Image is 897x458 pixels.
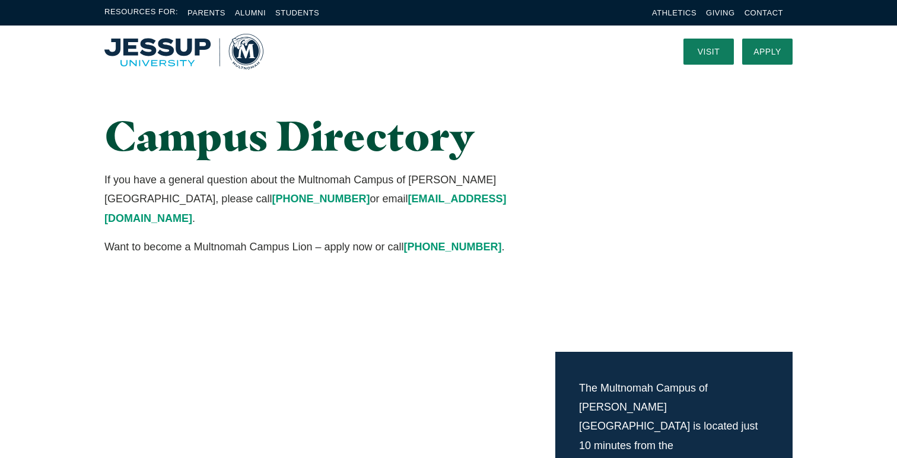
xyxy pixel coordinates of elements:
[104,113,556,158] h1: Campus Directory
[742,39,793,65] a: Apply
[745,8,783,17] a: Contact
[104,34,263,69] img: Multnomah University Logo
[683,39,734,65] a: Visit
[104,34,263,69] a: Home
[104,6,178,20] span: Resources For:
[404,241,502,253] a: [PHONE_NUMBER]
[706,8,735,17] a: Giving
[187,8,225,17] a: Parents
[275,8,319,17] a: Students
[104,193,506,224] a: [EMAIL_ADDRESS][DOMAIN_NAME]
[235,8,266,17] a: Alumni
[104,170,556,228] p: If you have a general question about the Multnomah Campus of [PERSON_NAME][GEOGRAPHIC_DATA], plea...
[272,193,370,205] a: [PHONE_NUMBER]
[104,237,556,256] p: Want to become a Multnomah Campus Lion – apply now or call .
[652,8,696,17] a: Athletics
